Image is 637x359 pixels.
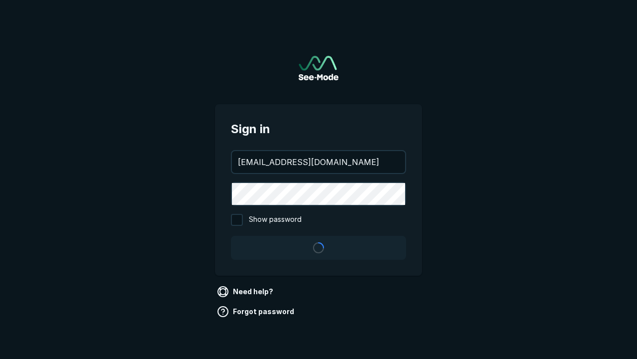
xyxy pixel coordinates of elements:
span: Show password [249,214,302,226]
span: Sign in [231,120,406,138]
a: Need help? [215,284,277,300]
input: your@email.com [232,151,405,173]
img: See-Mode Logo [299,56,338,80]
a: Go to sign in [299,56,338,80]
a: Forgot password [215,304,298,320]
